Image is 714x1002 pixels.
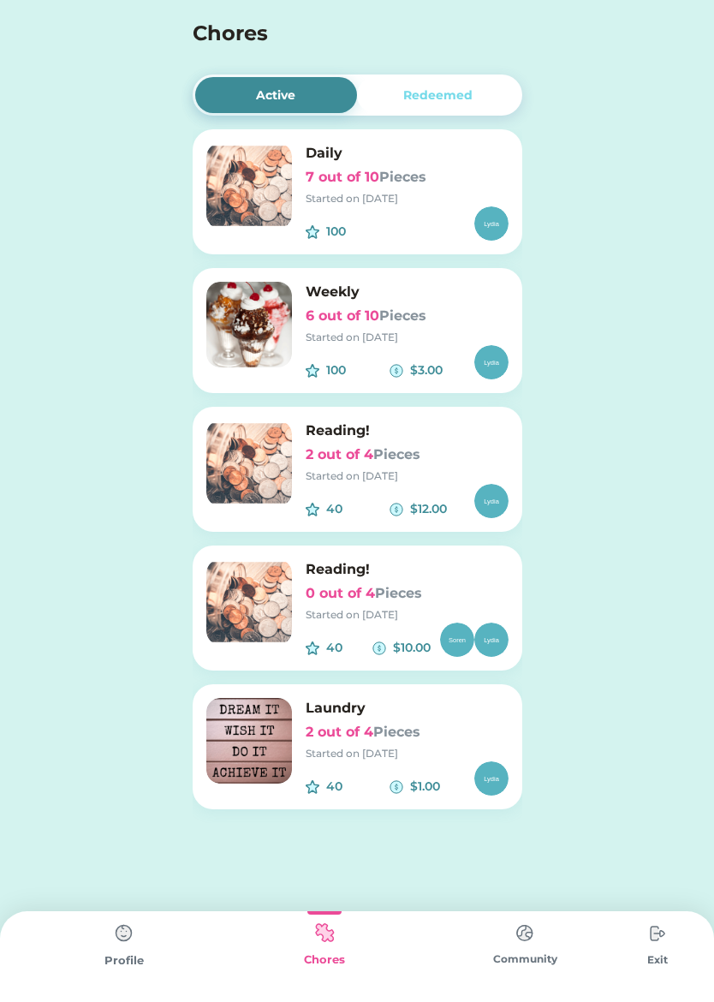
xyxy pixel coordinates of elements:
[410,778,474,796] div: $1.00
[326,223,390,241] div: 100
[307,916,342,950] img: type%3Dkids%2C%20state%3Dselected.svg
[24,952,224,969] div: Profile
[306,583,509,604] h6: 0 out of 4
[379,307,426,324] font: Pieces
[326,639,373,657] div: 40
[306,503,319,516] img: interface-favorite-star--reward-rating-rate-social-star-media-favorite-like-stars.svg
[306,641,319,655] img: interface-favorite-star--reward-rating-rate-social-star-media-favorite-like-stars.svg
[390,503,403,516] img: money-cash-dollar-coin--accounting-billing-payment-cash-coin-currency-money-finance.svg
[393,639,440,657] div: $10.00
[625,952,690,968] div: Exit
[306,364,319,378] img: interface-favorite-star--reward-rating-rate-social-star-media-favorite-like-stars.svg
[306,330,509,345] div: Started on [DATE]
[390,364,403,378] img: money-cash-dollar-coin--accounting-billing-payment-cash-coin-currency-money-finance.svg
[410,500,474,518] div: $12.00
[326,500,390,518] div: 40
[306,559,509,580] h6: Reading!
[306,225,319,239] img: interface-favorite-star--reward-rating-rate-social-star-media-favorite-like-stars.svg
[373,724,420,740] font: Pieces
[224,951,425,969] div: Chores
[326,778,390,796] div: 40
[306,420,509,441] h6: Reading!
[306,444,509,465] h6: 2 out of 4
[306,746,509,761] div: Started on [DATE]
[306,722,509,743] h6: 2 out of 4
[306,167,509,188] h6: 7 out of 10
[410,361,474,379] div: $3.00
[372,641,386,655] img: money-cash-dollar-coin--accounting-billing-payment-cash-coin-currency-money-finance.svg
[306,468,509,484] div: Started on [DATE]
[326,361,390,379] div: 100
[107,916,141,951] img: type%3Dchores%2C%20state%3Ddefault.svg
[390,780,403,794] img: money-cash-dollar-coin--accounting-billing-payment-cash-coin-currency-money-finance.svg
[306,191,509,206] div: Started on [DATE]
[256,86,295,104] div: Active
[403,86,473,104] div: Redeemed
[306,698,509,719] h6: Laundry
[306,780,319,794] img: interface-favorite-star--reward-rating-rate-social-star-media-favorite-like-stars.svg
[640,916,675,951] img: type%3Dchores%2C%20state%3Ddefault.svg
[306,607,509,623] div: Started on [DATE]
[206,698,292,784] img: image.png
[379,169,426,185] font: Pieces
[306,306,509,326] h6: 6 out of 10
[206,420,292,506] img: image.png
[306,282,509,302] h6: Weekly
[508,916,542,950] img: type%3Dchores%2C%20state%3Ddefault.svg
[375,585,422,601] font: Pieces
[206,143,292,229] img: image.png
[193,18,476,49] h4: Chores
[206,559,292,645] img: image.png
[306,143,509,164] h6: Daily
[425,951,625,967] div: Community
[206,282,292,367] img: image.png
[373,446,420,462] font: Pieces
